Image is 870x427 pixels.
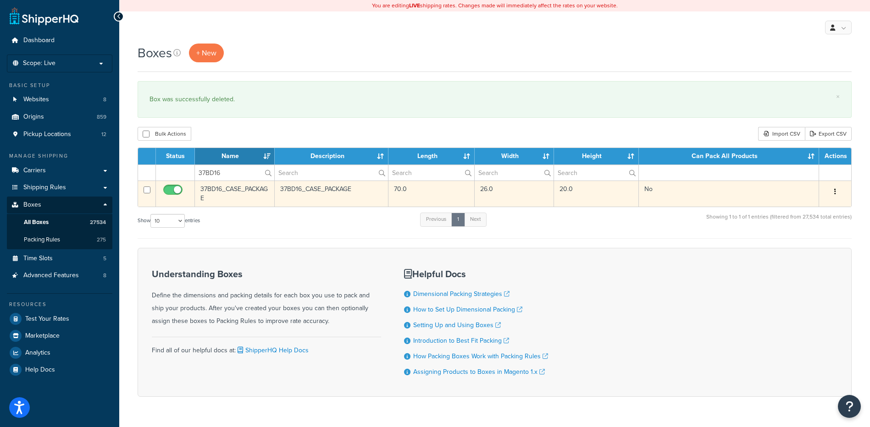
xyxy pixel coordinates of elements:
[413,320,501,330] a: Setting Up and Using Boxes
[7,250,112,267] li: Time Slots
[7,179,112,196] a: Shipping Rules
[7,267,112,284] li: Advanced Features
[554,165,638,181] input: Search
[7,250,112,267] a: Time Slots 5
[413,351,548,361] a: How Packing Boxes Work with Packing Rules
[138,214,200,228] label: Show entries
[7,91,112,108] a: Websites 8
[25,332,60,340] span: Marketplace
[97,236,106,244] span: 275
[7,162,112,179] a: Carriers
[413,336,509,345] a: Introduction to Best Fit Packing
[413,289,510,299] a: Dimensional Packing Strategies
[758,127,805,141] div: Import CSV
[475,165,554,181] input: Search
[23,201,41,209] span: Boxes
[275,148,389,164] th: Description : activate to sort column ascending
[475,148,554,164] th: Width : activate to sort column ascending
[103,272,106,279] span: 8
[475,181,554,207] td: 26.0
[7,126,112,143] li: Pickup Locations
[189,44,224,62] a: + New
[7,197,112,213] a: Boxes
[7,32,112,49] a: Dashboard
[819,148,851,164] th: Actions
[7,301,112,308] div: Resources
[103,255,106,263] span: 5
[275,165,388,181] input: Search
[152,269,381,279] h3: Understanding Boxes
[836,93,840,100] a: ×
[409,1,420,10] b: LIVE
[236,345,309,355] a: ShipperHQ Help Docs
[152,269,381,328] div: Define the dimensions and packing details for each box you use to pack and ship your products. Af...
[388,148,474,164] th: Length : activate to sort column ascending
[10,7,78,25] a: ShipperHQ Home
[23,272,79,279] span: Advanced Features
[420,213,452,226] a: Previous
[838,395,861,418] button: Open Resource Center
[451,213,465,226] a: 1
[7,126,112,143] a: Pickup Locations 12
[639,148,819,164] th: Can Pack All Products : activate to sort column ascending
[138,44,172,62] h1: Boxes
[195,181,275,207] td: 37BD16_CASE_PACKAGE
[23,60,55,67] span: Scope: Live
[464,213,487,226] a: Next
[275,181,389,207] td: 37BD16_CASE_PACKAGE
[25,315,69,323] span: Test Your Rates
[25,366,55,374] span: Help Docs
[23,255,53,263] span: Time Slots
[7,311,112,327] a: Test Your Rates
[150,214,185,228] select: Showentries
[7,152,112,160] div: Manage Shipping
[196,48,216,58] span: + New
[23,37,55,44] span: Dashboard
[101,131,106,138] span: 12
[7,328,112,344] a: Marketplace
[7,109,112,126] a: Origins 859
[23,131,71,138] span: Pickup Locations
[413,367,545,377] a: Assigning Products to Boxes in Magento 1.x
[7,214,112,231] a: All Boxes 27534
[23,96,49,104] span: Websites
[195,148,275,164] th: Name : activate to sort column descending
[24,236,60,244] span: Packing Rules
[388,165,474,181] input: Search
[150,93,840,106] div: Box was successfully deleted.
[413,305,522,314] a: How to Set Up Dimensional Packing
[554,148,638,164] th: Height : activate to sort column ascending
[805,127,852,141] a: Export CSV
[138,127,191,141] button: Bulk Actions
[24,219,49,226] span: All Boxes
[23,167,46,175] span: Carriers
[7,267,112,284] a: Advanced Features 8
[639,181,819,207] td: No
[7,91,112,108] li: Websites
[7,361,112,378] a: Help Docs
[7,109,112,126] li: Origins
[7,214,112,231] li: All Boxes
[7,197,112,249] li: Boxes
[404,269,548,279] h3: Helpful Docs
[156,148,195,164] th: Status
[7,82,112,89] div: Basic Setup
[706,212,852,231] div: Showing 1 to 1 of 1 entries (filtered from 27,534 total entries)
[25,349,50,357] span: Analytics
[152,337,381,357] div: Find all of our helpful docs at:
[554,181,638,207] td: 20.0
[97,113,106,121] span: 859
[7,231,112,248] li: Packing Rules
[7,345,112,361] a: Analytics
[388,181,474,207] td: 70.0
[195,165,274,181] input: Search
[103,96,106,104] span: 8
[23,184,66,192] span: Shipping Rules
